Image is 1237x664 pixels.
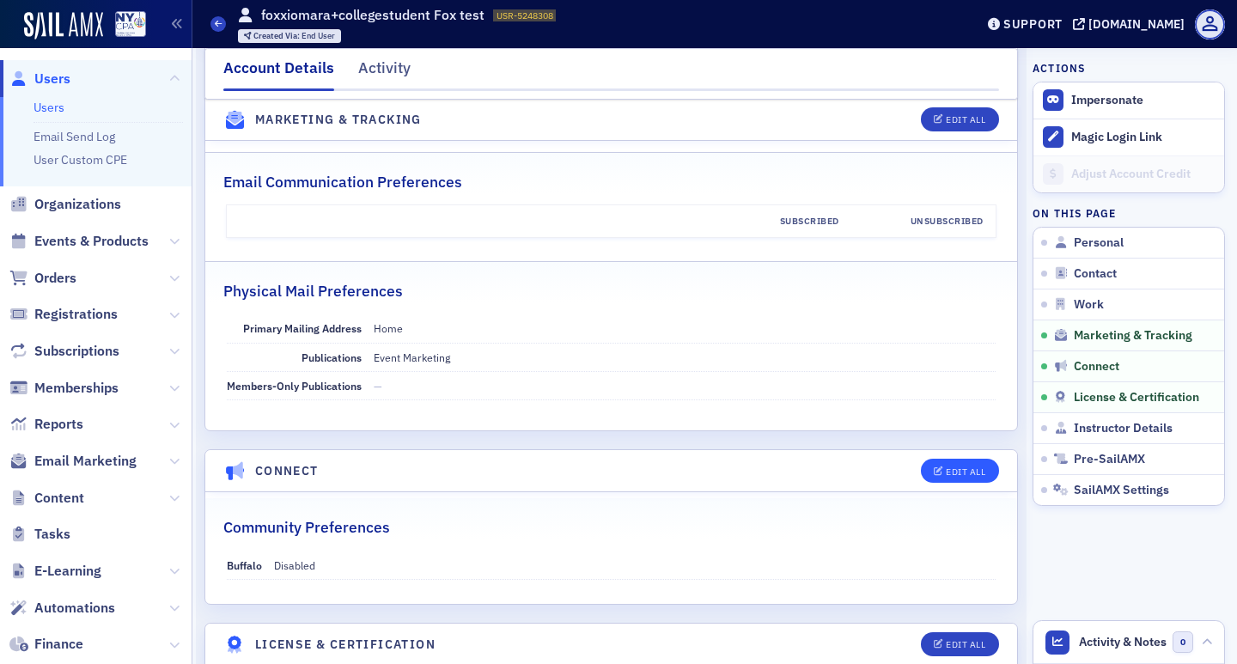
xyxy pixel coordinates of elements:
button: Edit All [921,108,998,132]
div: Edit All [946,116,985,125]
span: Finance [34,635,83,654]
div: Adjust Account Credit [1071,167,1216,182]
span: SailAMX Settings [1074,483,1169,498]
button: Impersonate [1071,93,1143,108]
a: Email Marketing [9,452,137,471]
span: Automations [34,599,115,618]
a: Orders [9,269,76,288]
span: Instructor Details [1074,421,1173,436]
a: User Custom CPE [34,152,127,168]
a: Events & Products [9,232,149,251]
div: [DOMAIN_NAME] [1088,16,1185,32]
button: Magic Login Link [1033,119,1224,155]
a: Finance [9,635,83,654]
a: E-Learning [9,562,101,581]
div: End User [253,32,335,41]
span: Profile [1195,9,1225,40]
span: Contact [1074,266,1117,282]
span: Orders [34,269,76,288]
span: Tasks [34,525,70,544]
a: Subscriptions [9,342,119,361]
span: Created Via : [253,30,302,41]
div: Subscribed [707,215,851,228]
a: Content [9,489,84,508]
span: E-Learning [34,562,101,581]
div: Account Details [223,57,334,91]
span: Activity & Notes [1079,633,1167,651]
div: Edit All [946,640,985,649]
h4: License & Certification [255,636,436,654]
h4: Connect [255,462,319,480]
a: Adjust Account Credit [1033,155,1224,192]
span: Buffalo [227,558,262,572]
span: Disabled [274,558,315,572]
img: SailAMX [115,11,146,38]
a: Reports [9,415,83,434]
a: Registrations [9,305,118,324]
h4: On this page [1033,205,1225,221]
span: Pre-SailAMX [1074,452,1145,467]
h4: Actions [1033,60,1086,76]
a: Email Send Log [34,129,115,144]
a: Users [34,100,64,115]
div: Activity [358,57,411,88]
div: Created Via: End User [238,29,342,43]
span: Email Marketing [34,452,137,471]
span: Events & Products [34,232,149,251]
span: Members-Only Publications [227,379,362,393]
h4: Marketing & Tracking [255,111,422,129]
span: Marketing & Tracking [1074,328,1192,344]
span: Publications [302,350,362,364]
span: Reports [34,415,83,434]
span: Subscriptions [34,342,119,361]
a: Memberships [9,379,119,398]
h2: Community Preferences [223,516,390,539]
a: Automations [9,599,115,618]
span: Memberships [34,379,119,398]
span: Organizations [34,195,121,214]
span: License & Certification [1074,390,1199,405]
button: [DOMAIN_NAME] [1073,18,1191,30]
span: USR-5248308 [497,9,553,21]
div: Edit All [946,467,985,477]
a: Tasks [9,525,70,544]
span: Primary Mailing Address [243,321,362,335]
button: Edit All [921,459,998,483]
span: 0 [1173,631,1194,653]
a: Users [9,70,70,88]
span: Personal [1074,235,1124,251]
span: Work [1074,297,1104,313]
div: Support [1003,16,1063,32]
span: Home [374,321,403,335]
span: Content [34,489,84,508]
h2: Email Communication Preferences [223,171,462,193]
div: Unsubscribed [851,215,996,228]
h2: Physical Mail Preferences [223,280,403,302]
span: Registrations [34,305,118,324]
a: View Homepage [103,11,146,40]
div: Magic Login Link [1071,130,1216,145]
a: Organizations [9,195,121,214]
img: SailAMX [24,12,103,40]
h1: foxxiomara+collegestudent Fox test [261,6,484,25]
span: Users [34,70,70,88]
div: Event Marketing [374,350,450,365]
span: — [374,379,382,393]
button: Edit All [921,632,998,656]
span: Connect [1074,359,1119,375]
